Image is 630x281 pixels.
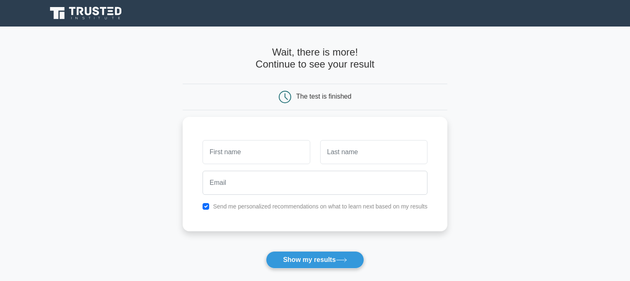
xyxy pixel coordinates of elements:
[266,251,364,269] button: Show my results
[203,140,310,164] input: First name
[296,93,351,100] div: The test is finished
[183,46,447,70] h4: Wait, there is more! Continue to see your result
[320,140,427,164] input: Last name
[213,203,427,210] label: Send me personalized recommendations on what to learn next based on my results
[203,171,427,195] input: Email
